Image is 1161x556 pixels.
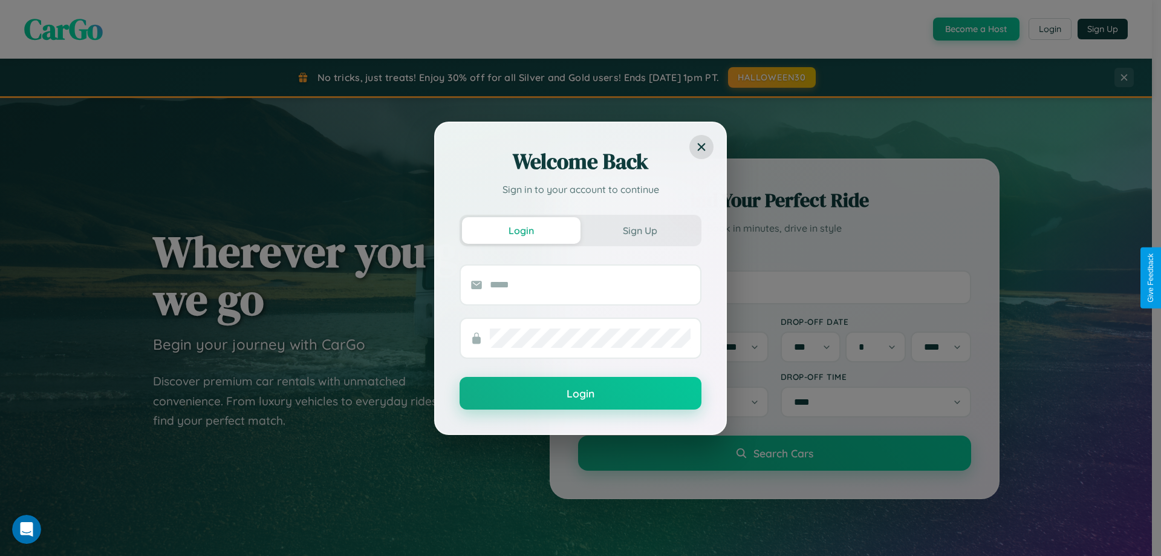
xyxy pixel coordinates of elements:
[460,377,701,410] button: Login
[460,182,701,197] p: Sign in to your account to continue
[1146,253,1155,303] div: Give Feedback
[462,217,580,244] button: Login
[460,147,701,176] h2: Welcome Back
[12,515,41,544] iframe: Intercom live chat
[580,217,699,244] button: Sign Up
